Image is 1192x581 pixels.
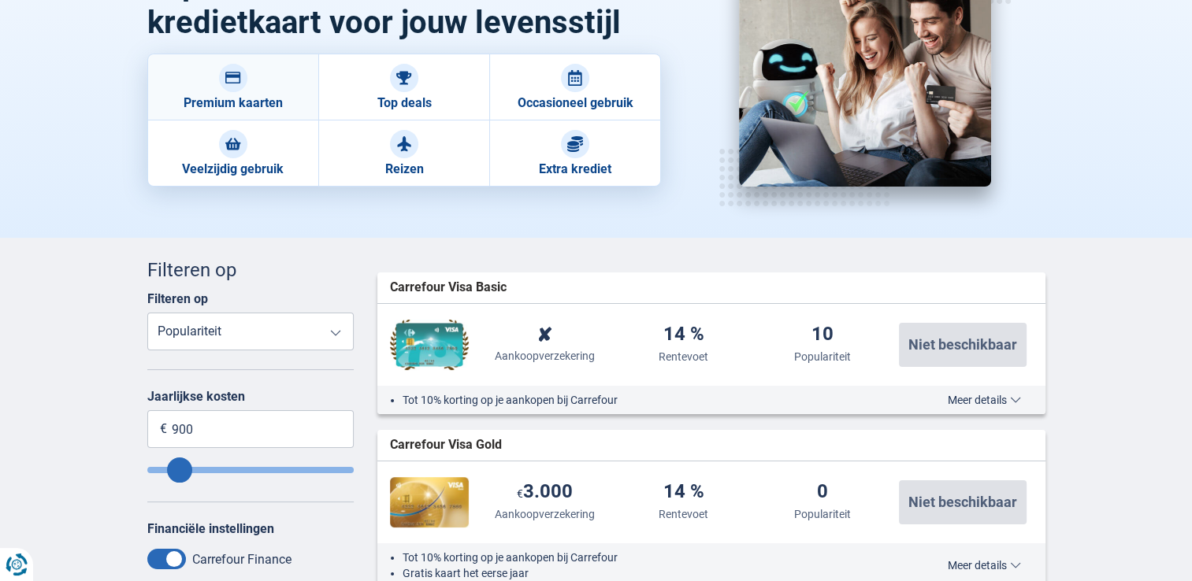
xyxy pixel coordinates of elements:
[794,349,851,365] div: Populariteit
[936,559,1033,572] button: Meer details
[663,324,704,346] div: 14 %
[948,394,1021,405] span: Meer details
[192,552,292,567] label: Carrefour Finance
[147,291,208,306] label: Filteren op
[147,54,318,120] a: Premium kaarten Premium kaarten
[390,320,469,370] img: Carrefour Finance
[225,136,241,152] img: Veelzijdig gebruik
[908,495,1017,509] span: Niet beschikbaar
[396,70,412,86] img: Top deals
[517,482,573,503] div: 3.000
[811,324,834,346] div: 10
[147,120,318,187] a: Veelzijdig gebruik Veelzijdig gebruik
[517,487,523,500] span: €
[403,392,889,408] li: Tot 10% korting op je aankopen bij Carrefour
[390,477,469,527] img: Carrefour Finance
[659,506,708,522] div: Rentevoet
[390,436,502,454] span: Carrefour Visa Gold
[537,326,552,345] div: ✘
[567,70,583,86] img: Occasioneel gebruik
[318,54,489,120] a: Top deals Top deals
[936,394,1033,406] button: Meer details
[318,120,489,187] a: Reizen Reizen
[489,120,660,187] a: Extra krediet Extra krediet
[147,467,355,473] input: Annualfee
[659,349,708,365] div: Rentevoet
[817,482,828,503] div: 0
[794,506,851,522] div: Populariteit
[495,348,595,364] div: Aankoopverzekering
[899,323,1027,367] button: Niet beschikbaar
[147,389,355,404] label: Jaarlijkse kosten
[908,338,1017,352] span: Niet beschikbaar
[147,521,274,536] label: Financiële instellingen
[948,560,1021,571] span: Meer details
[147,257,355,283] div: Filteren op
[489,54,660,120] a: Occasioneel gebruik Occasioneel gebruik
[495,506,595,522] div: Aankoopverzekering
[225,70,241,86] img: Premium kaarten
[403,550,889,565] li: Tot 10% korting op je aankopen bij Carrefour
[403,565,889,581] li: Gratis kaart het eerse jaar
[663,482,704,503] div: 14 %
[899,480,1027,524] button: Niet beschikbaar
[567,136,583,152] img: Extra krediet
[160,420,167,439] span: €
[396,136,412,152] img: Reizen
[390,279,507,297] span: Carrefour Visa Basic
